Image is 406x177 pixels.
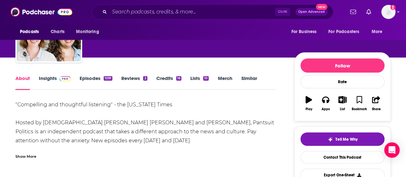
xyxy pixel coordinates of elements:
a: Credits16 [156,75,181,90]
button: Bookmark [351,92,367,115]
div: 2 [143,76,147,81]
div: Bookmark [352,107,367,111]
a: Merch [218,75,232,90]
div: Search podcasts, credits, & more... [92,4,333,19]
span: For Business [291,27,316,36]
div: "Compelling and thoughtful listening" - the [US_STATE] Times Hosted by [DEMOGRAPHIC_DATA] [PERSON... [15,100,276,163]
svg: Add a profile image [390,5,395,10]
span: Open Advanced [298,10,325,13]
button: open menu [15,26,47,38]
div: Share [372,107,380,111]
a: Show notifications dropdown [364,6,374,17]
span: Charts [51,27,65,36]
span: Ctrl K [275,8,290,16]
button: open menu [72,26,107,38]
button: Show profile menu [381,5,395,19]
span: For Podcasters [328,27,359,36]
button: open menu [287,26,324,38]
div: Play [306,107,312,111]
a: Contact This Podcast [300,151,384,164]
span: Podcasts [20,27,39,36]
input: Search podcasts, credits, & more... [109,7,275,17]
a: Lists10 [190,75,209,90]
button: Apps [317,92,334,115]
button: tell me why sparkleTell Me Why [300,132,384,146]
div: List [340,107,345,111]
img: Podchaser - Follow, Share and Rate Podcasts [11,6,72,18]
a: Episodes1091 [80,75,112,90]
div: Open Intercom Messenger [384,142,400,158]
div: 16 [176,76,181,81]
a: Charts [47,26,68,38]
button: Open AdvancedNew [295,8,328,16]
span: Monitoring [76,27,99,36]
span: New [316,4,327,10]
span: More [372,27,383,36]
span: Tell Me Why [335,137,358,142]
a: InsightsPodchaser Pro [39,75,71,90]
div: Apps [322,107,330,111]
button: Play [300,92,317,115]
a: About [15,75,30,90]
a: Similar [241,75,257,90]
img: Podchaser Pro [59,76,71,81]
button: Follow [300,58,384,73]
a: Show notifications dropdown [348,6,358,17]
div: Rate [300,75,384,88]
button: Share [368,92,384,115]
div: 1091 [104,76,112,81]
button: open menu [324,26,368,38]
div: 10 [203,76,209,81]
span: Logged in as tessvanden [381,5,395,19]
button: open menu [367,26,391,38]
button: List [334,92,351,115]
img: tell me why sparkle [328,137,333,142]
a: Reviews2 [121,75,147,90]
img: User Profile [381,5,395,19]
